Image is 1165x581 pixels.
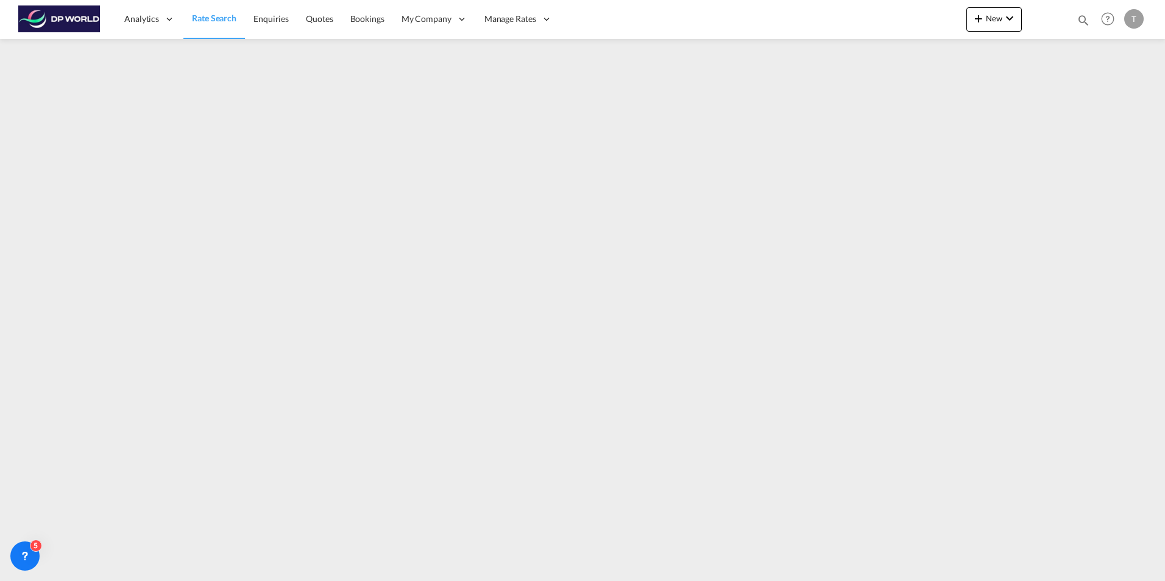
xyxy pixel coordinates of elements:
div: T [1124,9,1144,29]
button: icon-plus 400-fgNewicon-chevron-down [966,7,1022,32]
md-icon: icon-plus 400-fg [971,11,986,26]
span: Analytics [124,13,159,25]
span: Help [1097,9,1118,29]
span: Manage Rates [484,13,536,25]
span: Enquiries [253,13,289,24]
span: New [971,13,1017,23]
md-icon: icon-magnify [1077,13,1090,27]
img: c08ca190194411f088ed0f3ba295208c.png [18,5,101,33]
div: Help [1097,9,1124,30]
span: Bookings [350,13,384,24]
span: My Company [402,13,451,25]
span: Quotes [306,13,333,24]
span: Rate Search [192,13,236,23]
div: icon-magnify [1077,13,1090,32]
md-icon: icon-chevron-down [1002,11,1017,26]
